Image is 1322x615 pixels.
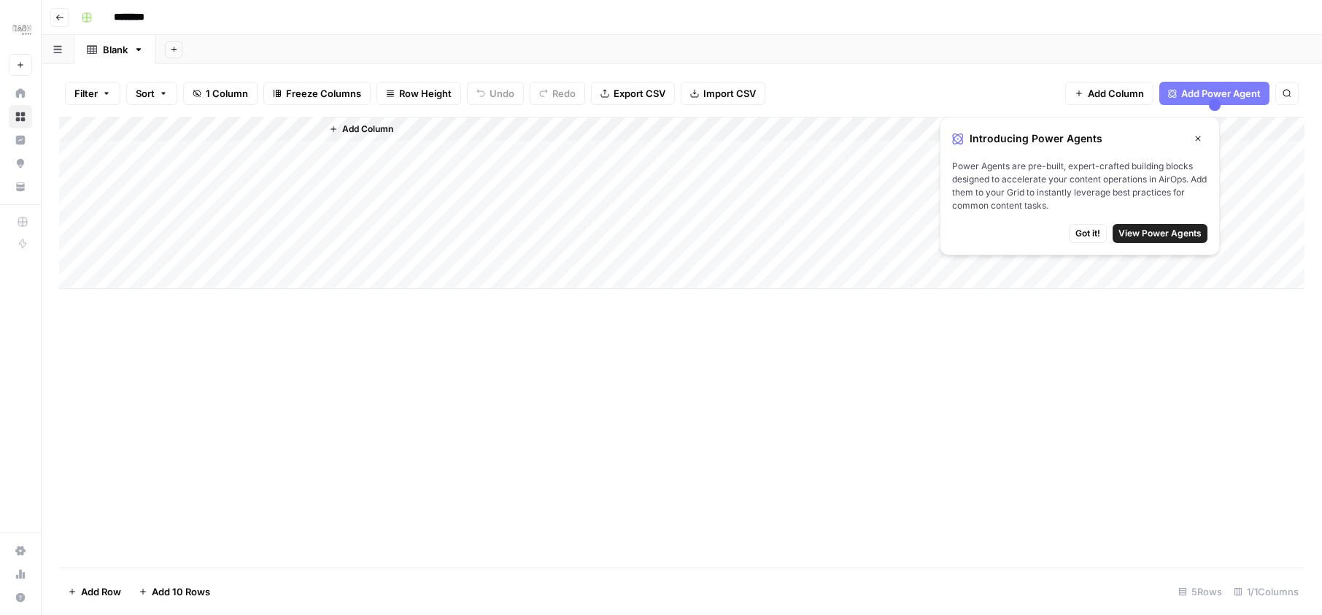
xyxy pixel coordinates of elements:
[1228,580,1304,603] div: 1/1 Columns
[1181,86,1261,101] span: Add Power Agent
[614,86,665,101] span: Export CSV
[952,160,1207,212] span: Power Agents are pre-built, expert-crafted building blocks designed to accelerate your content op...
[9,175,32,198] a: Your Data
[530,82,585,105] button: Redo
[74,86,98,101] span: Filter
[9,562,32,586] a: Usage
[263,82,371,105] button: Freeze Columns
[1069,224,1107,243] button: Got it!
[9,12,32,48] button: Workspace: Dash
[9,105,32,128] a: Browse
[81,584,121,599] span: Add Row
[552,86,576,101] span: Redo
[65,82,120,105] button: Filter
[152,584,210,599] span: Add 10 Rows
[9,82,32,105] a: Home
[9,128,32,152] a: Insights
[286,86,361,101] span: Freeze Columns
[1113,224,1207,243] button: View Power Agents
[467,82,524,105] button: Undo
[323,120,399,139] button: Add Column
[1118,227,1202,240] span: View Power Agents
[952,129,1207,148] div: Introducing Power Agents
[130,580,219,603] button: Add 10 Rows
[591,82,675,105] button: Export CSV
[126,82,177,105] button: Sort
[136,86,155,101] span: Sort
[1172,580,1228,603] div: 5 Rows
[183,82,258,105] button: 1 Column
[490,86,514,101] span: Undo
[59,580,130,603] button: Add Row
[1075,227,1100,240] span: Got it!
[376,82,461,105] button: Row Height
[9,586,32,609] button: Help + Support
[1159,82,1269,105] button: Add Power Agent
[206,86,248,101] span: 1 Column
[9,539,32,562] a: Settings
[1065,82,1153,105] button: Add Column
[681,82,765,105] button: Import CSV
[103,42,128,57] div: Blank
[1088,86,1144,101] span: Add Column
[74,35,156,64] a: Blank
[9,152,32,175] a: Opportunities
[703,86,756,101] span: Import CSV
[9,17,35,43] img: Dash Logo
[399,86,452,101] span: Row Height
[342,123,393,136] span: Add Column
